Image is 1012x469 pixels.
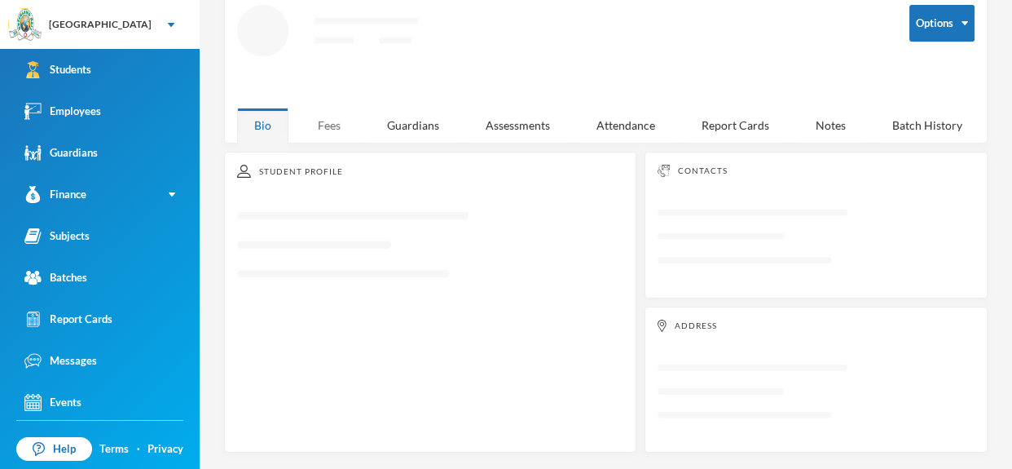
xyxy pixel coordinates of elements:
[137,441,140,458] div: ·
[658,320,975,332] div: Address
[237,108,288,143] div: Bio
[24,103,101,120] div: Employees
[99,441,129,458] a: Terms
[24,394,81,411] div: Events
[147,441,183,458] a: Privacy
[301,108,358,143] div: Fees
[24,269,87,286] div: Batches
[370,108,456,143] div: Guardians
[875,108,979,143] div: Batch History
[237,5,885,95] svg: Loading interface...
[684,108,786,143] div: Report Cards
[658,165,975,177] div: Contacts
[909,5,975,42] button: Options
[24,144,98,161] div: Guardians
[237,202,623,299] svg: Loading interface...
[237,165,623,178] div: Student Profile
[24,61,91,78] div: Students
[16,437,92,462] a: Help
[658,201,975,281] svg: Loading interface...
[658,356,975,436] svg: Loading interface...
[24,228,90,245] div: Subjects
[24,186,86,203] div: Finance
[24,352,97,369] div: Messages
[469,108,567,143] div: Assessments
[9,9,42,42] img: logo
[799,108,863,143] div: Notes
[49,17,152,32] div: [GEOGRAPHIC_DATA]
[579,108,672,143] div: Attendance
[24,311,112,328] div: Report Cards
